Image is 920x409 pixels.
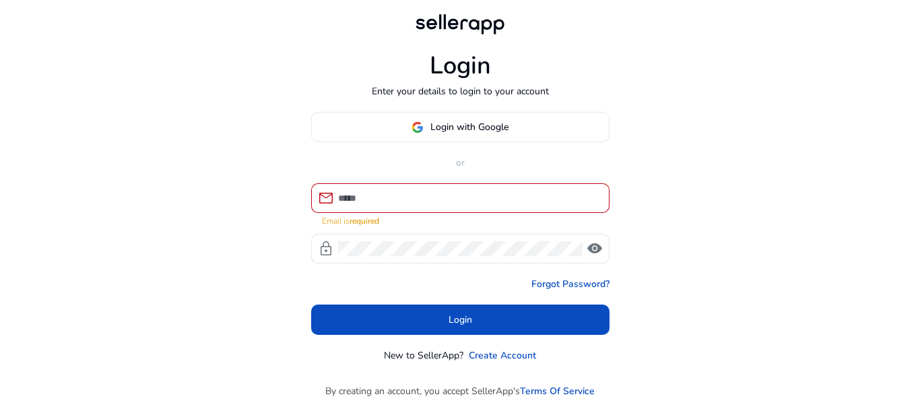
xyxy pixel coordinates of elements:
span: mail [318,190,334,206]
span: Login [449,313,472,327]
p: or [311,156,610,170]
h1: Login [430,51,491,80]
a: Forgot Password? [531,277,610,291]
button: Login with Google [311,112,610,142]
mat-error: Email is [322,213,599,227]
a: Terms Of Service [520,384,595,398]
a: Create Account [469,348,536,363]
span: visibility [587,241,603,257]
span: Login with Google [430,120,508,134]
p: Enter your details to login to your account [372,84,549,98]
span: lock [318,241,334,257]
button: Login [311,305,610,335]
strong: required [350,216,379,226]
p: New to SellerApp? [384,348,463,363]
img: google-logo.svg [412,121,424,133]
